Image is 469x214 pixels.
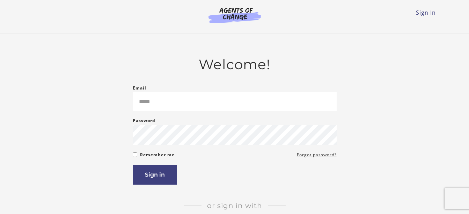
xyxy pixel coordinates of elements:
label: Email [133,84,146,92]
img: Agents of Change Logo [201,7,268,23]
h2: Welcome! [133,56,337,73]
label: Remember me [140,151,175,159]
button: Sign in [133,165,177,185]
label: Password [133,116,155,125]
a: Sign In [416,9,436,16]
a: Forgot password? [297,151,337,159]
span: Or sign in with [201,201,268,210]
